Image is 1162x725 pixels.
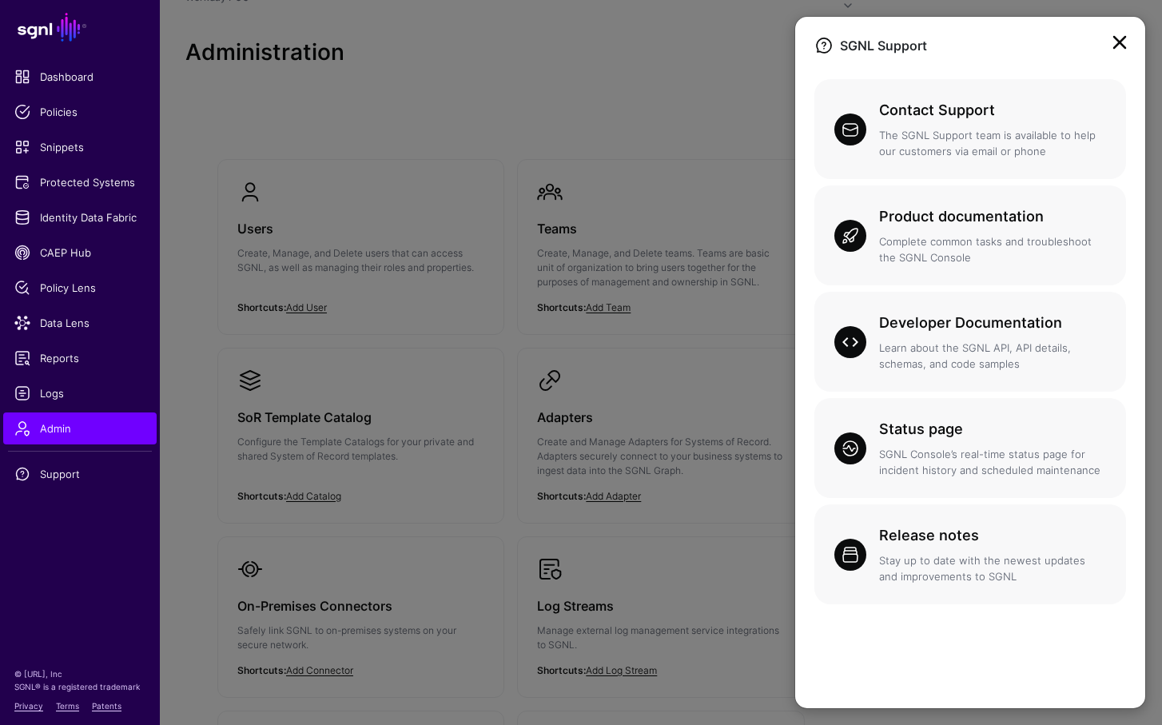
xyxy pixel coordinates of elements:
[879,234,1106,265] p: Complete common tasks and troubleshoot the SGNL Console
[814,185,1126,285] a: Product documentationComplete common tasks and troubleshoot the SGNL Console
[814,398,1126,498] a: Status pageSGNL Console’s real-time status page for incident history and scheduled maintenance
[879,128,1106,159] p: The SGNL Support team is available to help our customers via email or phone
[879,99,1106,121] h3: Contact Support
[814,504,1126,604] a: Release notesStay up to date with the newest updates and improvements to SGNL
[879,553,1106,584] p: Stay up to date with the newest updates and improvements to SGNL
[879,341,1106,372] p: Learn about the SGNL API, API details, schemas, and code samples
[879,418,1106,440] h3: Status page
[840,37,1126,54] h2: SGNL Support
[814,292,1126,392] a: Developer DocumentationLearn about the SGNL API, API details, schemas, and code samples
[879,205,1106,228] h3: Product documentation
[879,524,1106,547] h3: Release notes
[879,447,1106,478] p: SGNL Console’s real-time status page for incident history and scheduled maintenance
[879,312,1106,334] h3: Developer Documentation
